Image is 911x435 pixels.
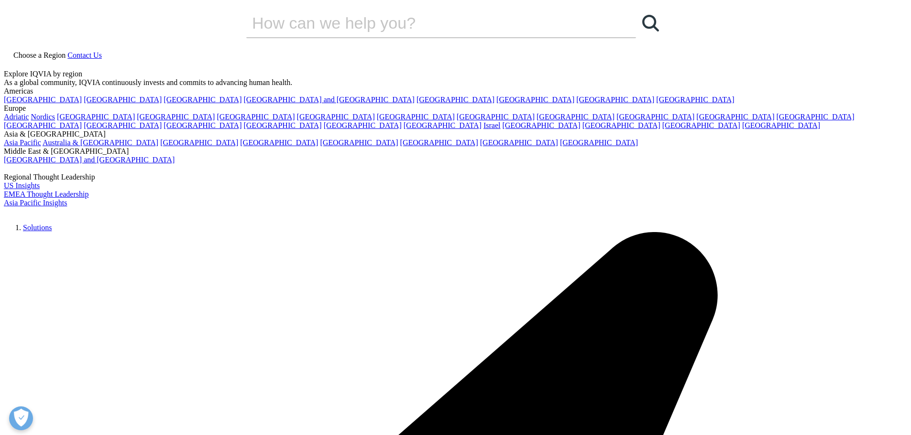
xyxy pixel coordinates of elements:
a: [GEOGRAPHIC_DATA] [57,113,135,121]
div: Middle East & [GEOGRAPHIC_DATA] [4,147,907,156]
a: [GEOGRAPHIC_DATA] [164,95,241,104]
a: Asia Pacific [4,138,41,147]
a: [GEOGRAPHIC_DATA] [240,138,318,147]
a: [GEOGRAPHIC_DATA] [656,95,734,104]
a: [GEOGRAPHIC_DATA] [576,95,654,104]
div: As a global community, IQVIA continuously invests and commits to advancing human health. [4,78,907,87]
a: [GEOGRAPHIC_DATA] [417,95,494,104]
a: [GEOGRAPHIC_DATA] [160,138,238,147]
div: Explore IQVIA by region [4,70,907,78]
a: [GEOGRAPHIC_DATA] [537,113,615,121]
a: [GEOGRAPHIC_DATA] [84,95,162,104]
a: Search [636,9,665,37]
a: [GEOGRAPHIC_DATA] [502,121,580,129]
input: Search [246,9,609,37]
a: [GEOGRAPHIC_DATA] [164,121,241,129]
a: Solutions [23,223,52,232]
a: Israel [483,121,501,129]
span: Choose a Region [13,51,66,59]
a: [GEOGRAPHIC_DATA] [297,113,375,121]
a: Asia Pacific Insights [4,199,67,207]
a: [GEOGRAPHIC_DATA] [496,95,574,104]
a: Nordics [31,113,55,121]
a: [GEOGRAPHIC_DATA] [400,138,478,147]
a: [GEOGRAPHIC_DATA] [742,121,820,129]
a: [GEOGRAPHIC_DATA] [217,113,295,121]
a: [GEOGRAPHIC_DATA] [377,113,455,121]
a: [GEOGRAPHIC_DATA] [4,95,82,104]
a: Adriatic [4,113,29,121]
a: [GEOGRAPHIC_DATA] [320,138,398,147]
a: Australia & [GEOGRAPHIC_DATA] [43,138,158,147]
a: [GEOGRAPHIC_DATA] [404,121,482,129]
a: [GEOGRAPHIC_DATA] and [GEOGRAPHIC_DATA] [4,156,175,164]
button: Open Preferences [9,406,33,430]
a: [GEOGRAPHIC_DATA] [616,113,694,121]
div: Americas [4,87,907,95]
a: [GEOGRAPHIC_DATA] [137,113,215,121]
a: US Insights [4,181,40,190]
a: [GEOGRAPHIC_DATA] [582,121,660,129]
a: [GEOGRAPHIC_DATA] [84,121,162,129]
a: [GEOGRAPHIC_DATA] [662,121,740,129]
a: [GEOGRAPHIC_DATA] [324,121,402,129]
a: [GEOGRAPHIC_DATA] [696,113,774,121]
svg: Search [642,15,659,32]
a: Contact Us [67,51,102,59]
a: [GEOGRAPHIC_DATA] [4,121,82,129]
div: Europe [4,104,907,113]
a: [GEOGRAPHIC_DATA] [776,113,854,121]
a: EMEA Thought Leadership [4,190,88,198]
a: [GEOGRAPHIC_DATA] [243,121,321,129]
div: Regional Thought Leadership [4,173,907,181]
a: [GEOGRAPHIC_DATA] [457,113,535,121]
a: [GEOGRAPHIC_DATA] [560,138,638,147]
a: [GEOGRAPHIC_DATA] and [GEOGRAPHIC_DATA] [243,95,414,104]
div: Asia & [GEOGRAPHIC_DATA] [4,130,907,138]
a: [GEOGRAPHIC_DATA] [480,138,558,147]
